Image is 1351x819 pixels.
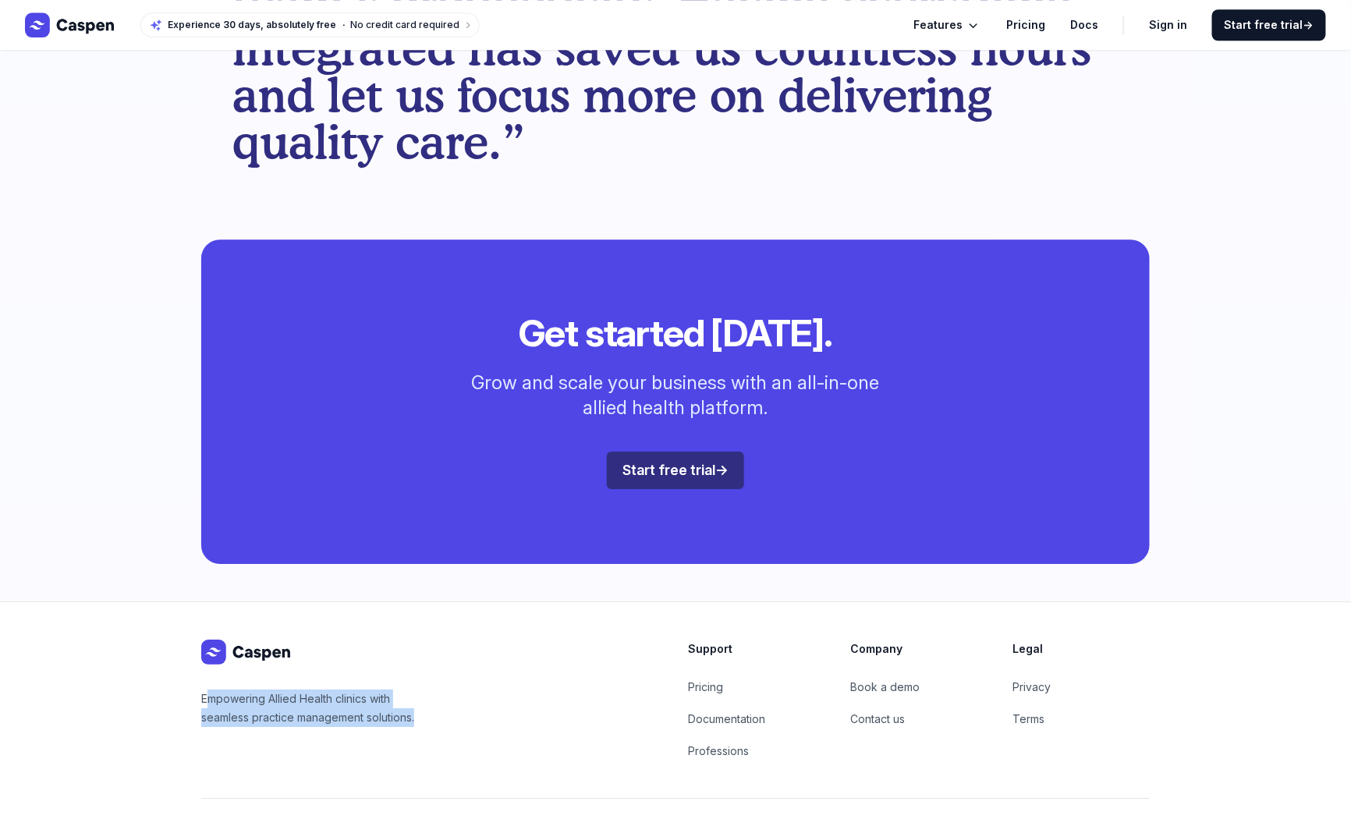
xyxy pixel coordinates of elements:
p: Grow and scale your business with an all-in-one allied health platform. [451,370,900,420]
a: Book a demo [850,680,920,693]
a: Pricing [1006,16,1045,34]
a: Privacy [1012,680,1051,693]
span: Experience 30 days, absolutely free [168,19,337,31]
span: No credit card required [351,19,460,30]
button: Features [913,16,981,34]
h3: Support [688,640,825,658]
span: → [1303,18,1314,31]
a: Contact us [850,712,905,725]
h3: Legal [1012,640,1150,658]
span: Features [913,16,963,34]
h3: Company [850,640,988,658]
h2: Get started [DATE]. [413,314,938,352]
span: Start free trial [1225,17,1314,33]
a: Experience 30 days, absolutely freeNo credit card required [140,12,480,37]
a: Professions [688,744,749,757]
span: → [715,462,729,478]
p: Empowering Allied Health clinics with seamless practice management solutions. [201,690,420,727]
a: Pricing [688,680,723,693]
a: Docs [1070,16,1098,34]
a: Terms [1012,712,1044,725]
span: Start free trial [622,462,729,478]
a: Documentation [688,712,765,725]
a: Start free trial [1212,9,1326,41]
a: Sign in [1149,16,1187,34]
a: Start free trial [607,452,744,489]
